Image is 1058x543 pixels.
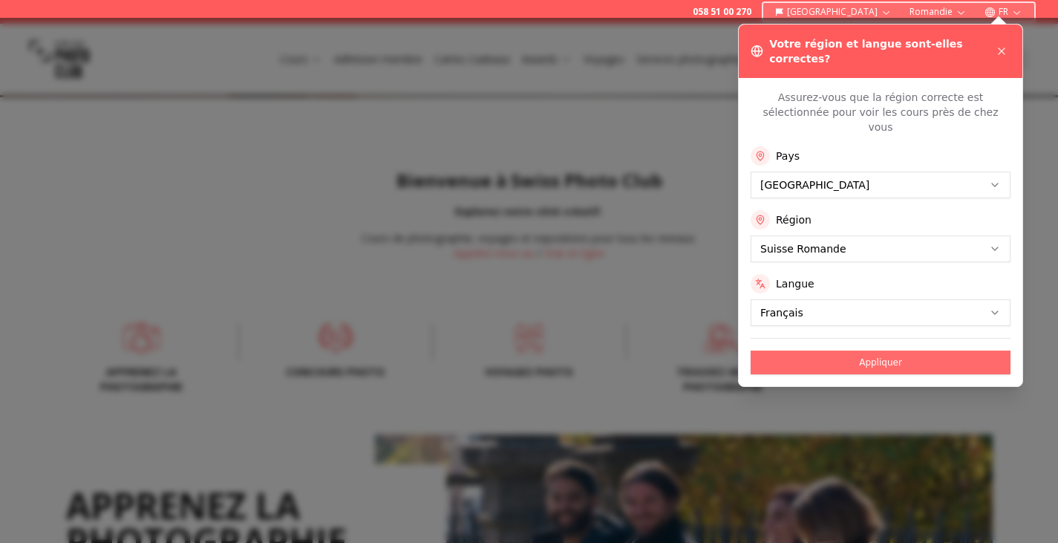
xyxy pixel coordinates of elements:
[751,90,1010,134] p: Assurez-vous que la région correcte est sélectionnée pour voir les cours près de chez vous
[979,3,1028,21] button: FR
[776,149,800,163] label: Pays
[769,36,993,66] h3: Votre région et langue sont-elles correctes?
[693,6,751,18] a: 058 51 00 270
[776,276,814,291] label: Langue
[904,3,973,21] button: Romandie
[776,212,812,227] label: Région
[751,351,1010,374] button: Appliquer
[769,3,898,21] button: [GEOGRAPHIC_DATA]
